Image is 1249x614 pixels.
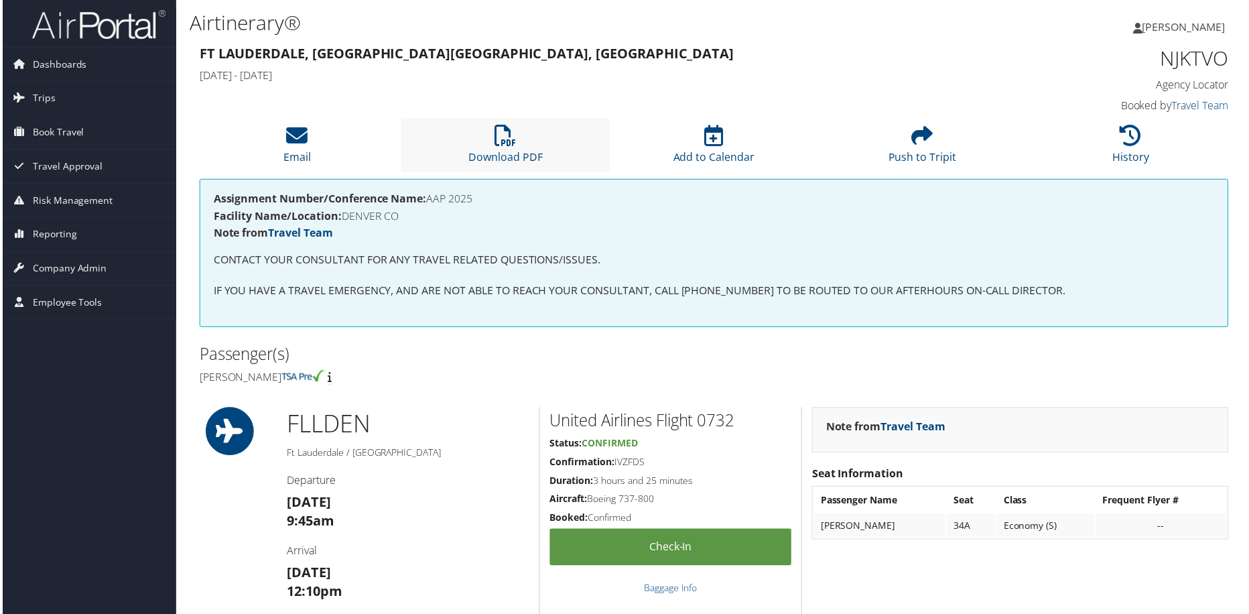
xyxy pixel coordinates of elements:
a: [PERSON_NAME] [1135,7,1241,47]
a: History [1114,133,1151,165]
span: Trips [30,82,53,115]
img: tsa-precheck.png [280,371,324,383]
a: Add to Calendar [673,133,755,165]
a: Travel Team [267,227,332,241]
h2: Passenger(s) [198,344,704,367]
h4: Agency Locator [988,78,1231,93]
a: Download PDF [468,133,542,165]
h4: [PERSON_NAME] [198,371,704,386]
strong: Seat Information [813,468,905,483]
h1: NJKTVO [988,44,1231,72]
strong: Note from [827,421,947,436]
h5: Boeing 737-800 [549,494,792,507]
span: Book Travel [30,116,82,149]
div: -- [1104,521,1222,534]
a: Push to Tripit [889,133,958,165]
h5: 3 hours and 25 minutes [549,476,792,489]
h4: AAP 2025 [212,194,1217,204]
td: Economy (S) [998,515,1096,540]
a: Travel Team [1174,99,1231,113]
p: CONTACT YOUR CONSULTANT FOR ANY TRAVEL RELATED QUESTIONS/ISSUES. [212,253,1217,270]
h5: Ft Lauderdale / [GEOGRAPHIC_DATA] [285,448,529,461]
a: Travel Team [882,421,947,436]
h4: Booked by [988,99,1231,113]
h1: FLL DEN [285,409,529,442]
h4: [DATE] - [DATE] [198,68,968,83]
span: Travel Approval [30,150,101,184]
h5: IVZFDS [549,457,792,471]
span: Employee Tools [30,287,100,320]
strong: Assignment Number/Conference Name: [212,192,425,206]
th: Frequent Flyer # [1098,490,1229,514]
strong: Facility Name/Location: [212,209,340,224]
h1: Airtinerary® [188,9,890,37]
a: Baggage Info [644,584,698,597]
span: Company Admin [30,253,105,286]
th: Seat [948,490,997,514]
strong: Aircraft: [549,494,587,507]
a: Email [282,133,310,165]
strong: Ft Lauderdale, [GEOGRAPHIC_DATA] [GEOGRAPHIC_DATA], [GEOGRAPHIC_DATA] [198,44,734,62]
span: Reporting [30,219,74,252]
strong: Status: [549,438,582,451]
strong: [DATE] [285,495,330,513]
strong: 9:45am [285,513,333,532]
th: Passenger Name [815,490,947,514]
h5: Confirmed [549,513,792,526]
td: 34A [948,515,997,540]
h4: Departure [285,475,529,489]
span: Confirmed [582,438,638,451]
strong: 12:10pm [285,585,341,603]
h4: DENVER CO [212,211,1217,222]
th: Class [998,490,1096,514]
img: airportal-logo.png [29,9,163,40]
a: Check-in [549,531,792,568]
span: Dashboards [30,48,84,81]
p: IF YOU HAVE A TRAVEL EMERGENCY, AND ARE NOT ABLE TO REACH YOUR CONSULTANT, CALL [PHONE_NUMBER] TO... [212,284,1217,301]
strong: Duration: [549,476,593,489]
strong: Confirmation: [549,457,614,470]
td: [PERSON_NAME] [815,515,947,540]
h2: United Airlines Flight 0732 [549,411,792,434]
strong: Note from [212,227,332,241]
span: [PERSON_NAME] [1144,19,1228,34]
strong: Booked: [549,513,588,526]
span: Risk Management [30,184,111,218]
h4: Arrival [285,546,529,560]
strong: [DATE] [285,566,330,584]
